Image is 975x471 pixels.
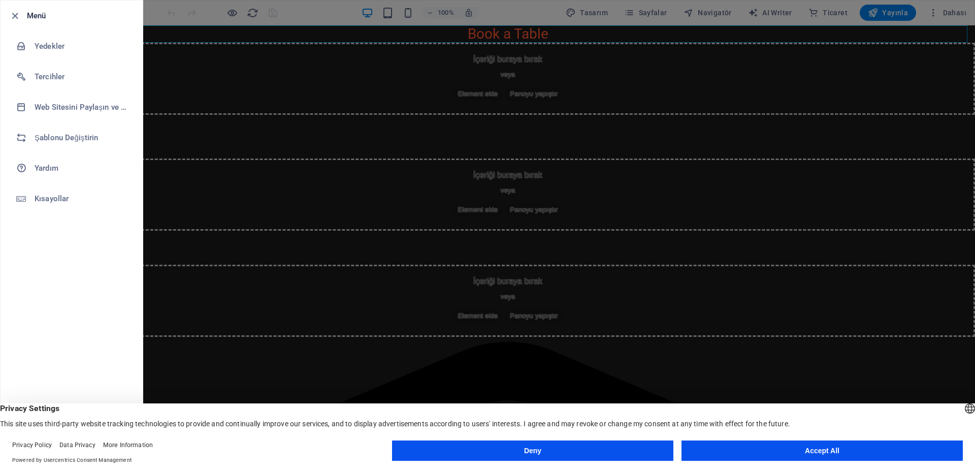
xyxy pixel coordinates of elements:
[35,193,128,205] h6: Kısayollar
[413,61,461,76] span: Element ekle
[35,132,128,144] h6: Şablonu Değiştirin
[413,284,461,298] span: Element ekle
[27,10,135,22] h6: Menü
[35,40,128,52] h6: Yedekler
[465,61,521,76] span: Panoyu yapıştır
[465,177,521,192] span: Panoyu yapıştır
[35,162,128,174] h6: Yardım
[1,153,143,183] a: Yardım
[35,71,128,83] h6: Tercihler
[35,101,128,113] h6: Web Sitesini Paylaşın ve [GEOGRAPHIC_DATA]
[413,177,461,192] span: Element ekle
[465,284,521,298] span: Panoyu yapıştır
